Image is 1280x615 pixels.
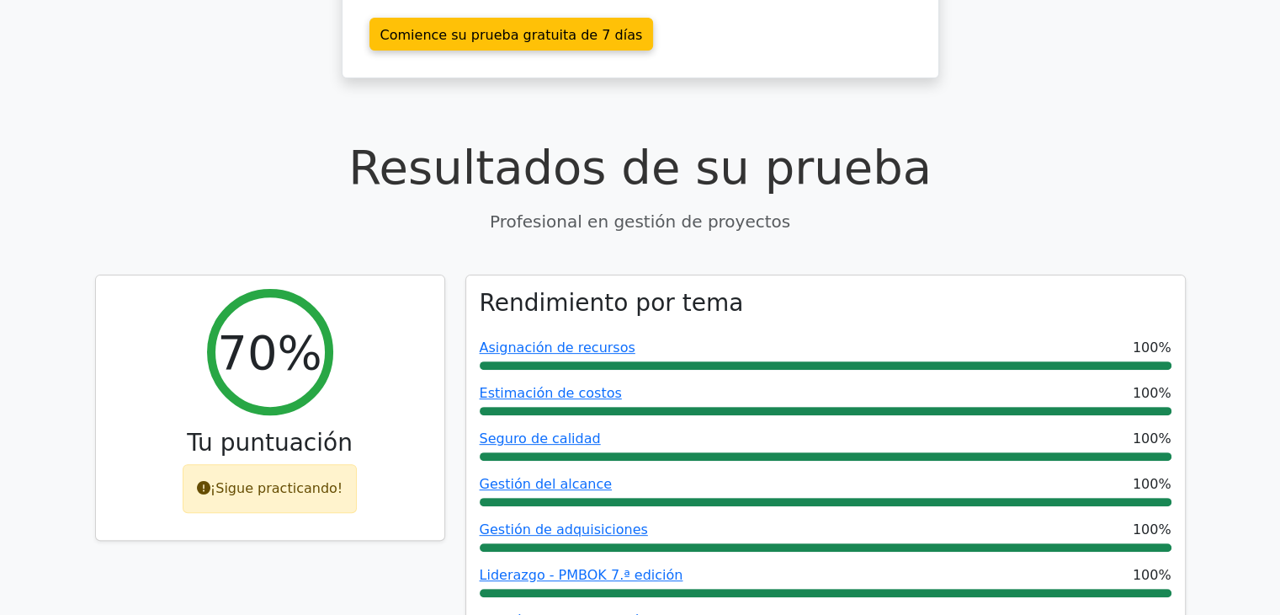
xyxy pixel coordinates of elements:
[348,140,932,195] font: Resultados de su prueba
[217,325,321,380] font: 70%
[480,521,648,537] a: Gestión de adquisiciones
[1133,430,1171,447] font: 100%
[480,340,635,356] a: Asignación de recursos
[210,480,343,496] font: ¡Sigue practicando!
[1133,521,1171,537] font: 100%
[480,430,601,447] a: Seguro de calidad
[480,385,622,401] a: Estimación de costos
[490,211,790,232] font: Profesional en gestión de proyectos
[1133,340,1171,356] font: 100%
[1133,567,1171,583] font: 100%
[1133,385,1171,401] font: 100%
[480,567,683,583] a: Liderazgo - PMBOK 7.ª edición
[480,289,744,317] font: Rendimiento por tema
[369,18,654,51] a: Comience su prueba gratuita de 7 días
[480,476,612,492] a: Gestión del alcance
[187,429,353,457] font: Tu puntuación
[1133,476,1171,492] font: 100%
